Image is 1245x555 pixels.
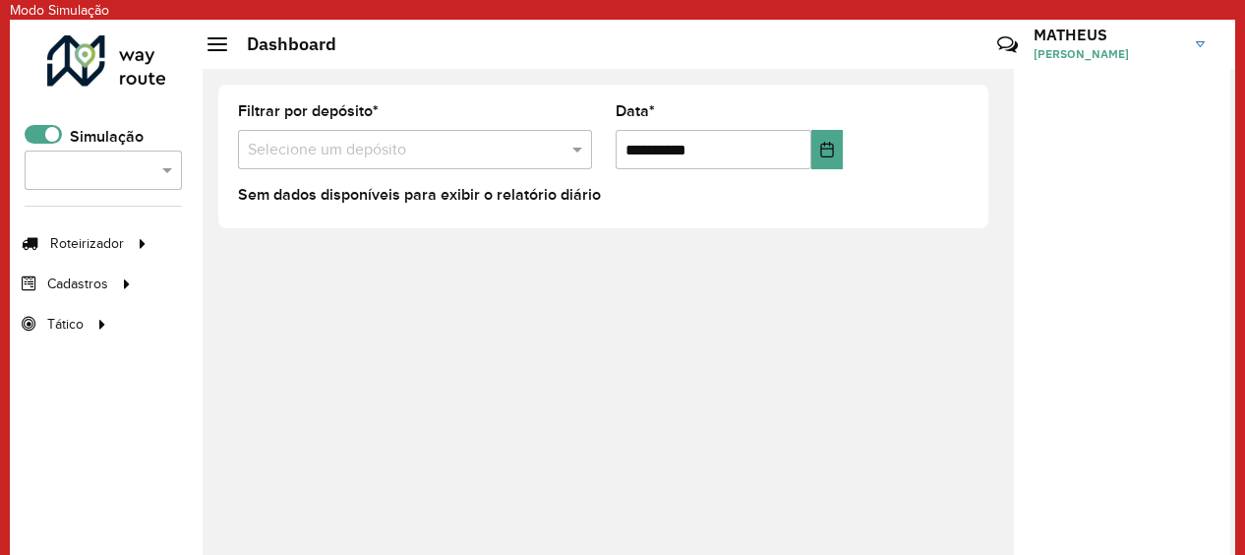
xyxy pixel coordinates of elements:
[811,130,843,169] button: Choose Date
[616,99,655,123] label: Data
[70,125,144,149] label: Simulação
[227,33,336,55] h2: Dashboard
[238,99,379,123] label: Filtrar por depósito
[47,314,84,335] span: Tático
[1034,19,1219,70] a: MATHEUS[PERSON_NAME]
[10,223,153,263] a: Roteirizador
[47,274,108,294] span: Cadastros
[986,24,1029,66] a: Contato Rápido
[1034,45,1181,63] span: [PERSON_NAME]
[50,233,124,254] span: Roteirizador
[238,183,601,207] label: Sem dados disponíveis para exibir o relatório diário
[1034,26,1181,44] h3: MATHEUS
[25,151,182,190] ng-select: Selecione um cenário
[10,304,113,343] a: Tático
[10,264,138,303] a: Cadastros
